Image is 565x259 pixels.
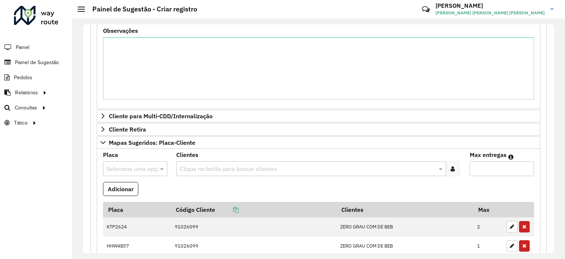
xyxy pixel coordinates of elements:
label: Observações [103,26,138,35]
span: Painel [16,43,29,51]
td: 91026099 [171,217,337,237]
td: ZERO GRAU COM DE BEB [337,217,473,237]
td: 2 [473,217,503,237]
span: Mapas Sugeridos: Placa-Cliente [109,140,195,146]
th: Max [473,202,503,217]
th: Código Cliente [171,202,337,217]
h2: Painel de Sugestão - Criar registro [85,5,197,13]
span: Relatórios [15,89,38,97]
a: Copiar [215,206,239,213]
label: Max entregas [470,150,507,159]
th: Placa [103,202,171,217]
a: Mapas Sugeridos: Placa-Cliente [97,136,540,149]
button: Adicionar [103,182,138,196]
em: Máximo de clientes que serão colocados na mesma rota com os clientes informados [508,154,514,160]
a: Cliente para Multi-CDD/Internalização [97,110,540,122]
td: ZERO GRAU COM DE BEB [337,237,473,256]
td: HHW4B57 [103,237,171,256]
span: Cliente para Multi-CDD/Internalização [109,113,213,119]
span: [PERSON_NAME] [PERSON_NAME] [PERSON_NAME] [436,10,545,16]
td: KTP2624 [103,217,171,237]
label: Clientes [176,150,198,159]
a: Cliente Retira [97,123,540,136]
a: Contato Rápido [418,1,434,17]
span: Tático [14,119,28,127]
span: Painel de Sugestão [15,59,59,66]
td: 91026099 [171,237,337,256]
label: Placa [103,150,118,159]
span: Cliente Retira [109,126,146,132]
span: Consultas [15,104,37,112]
h3: [PERSON_NAME] [436,2,545,9]
span: Pedidos [14,74,32,81]
td: 1 [473,237,503,256]
th: Clientes [337,202,473,217]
